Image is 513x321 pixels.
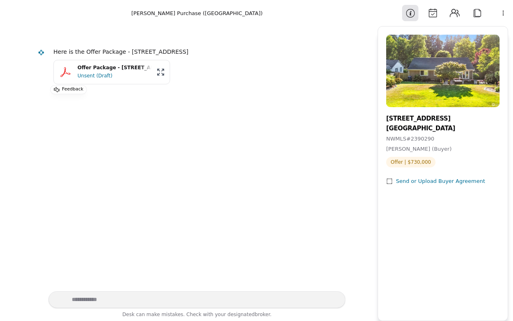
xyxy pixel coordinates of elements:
div: Desk can make mistakes. Check with your broker. [49,310,345,321]
p: Feedback [62,86,83,94]
textarea: Write your prompt here [49,291,345,308]
div: Unsent (Draft) [77,72,152,80]
span: Offer | $730,000 [386,157,436,167]
div: NWMLS # 2390290 [386,135,500,143]
span: [PERSON_NAME] (Buyer) [386,146,451,152]
div: [PERSON_NAME] Purchase ([GEOGRAPHIC_DATA]) [131,9,263,18]
div: [GEOGRAPHIC_DATA] [386,123,500,133]
button: Offer Package - [STREET_ADDRESS]Unsent (Draft) [53,60,170,84]
div: Send or Upload Buyer Agreement [396,177,485,186]
div: Here is the Offer Package - [STREET_ADDRESS] [53,47,339,57]
button: Send or Upload Buyer Agreement [386,177,485,186]
img: Property [386,35,500,107]
span: designated [228,312,255,317]
div: [STREET_ADDRESS] [386,114,500,123]
img: Desk [38,49,45,56]
div: Offer Package - [STREET_ADDRESS] [77,64,152,72]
